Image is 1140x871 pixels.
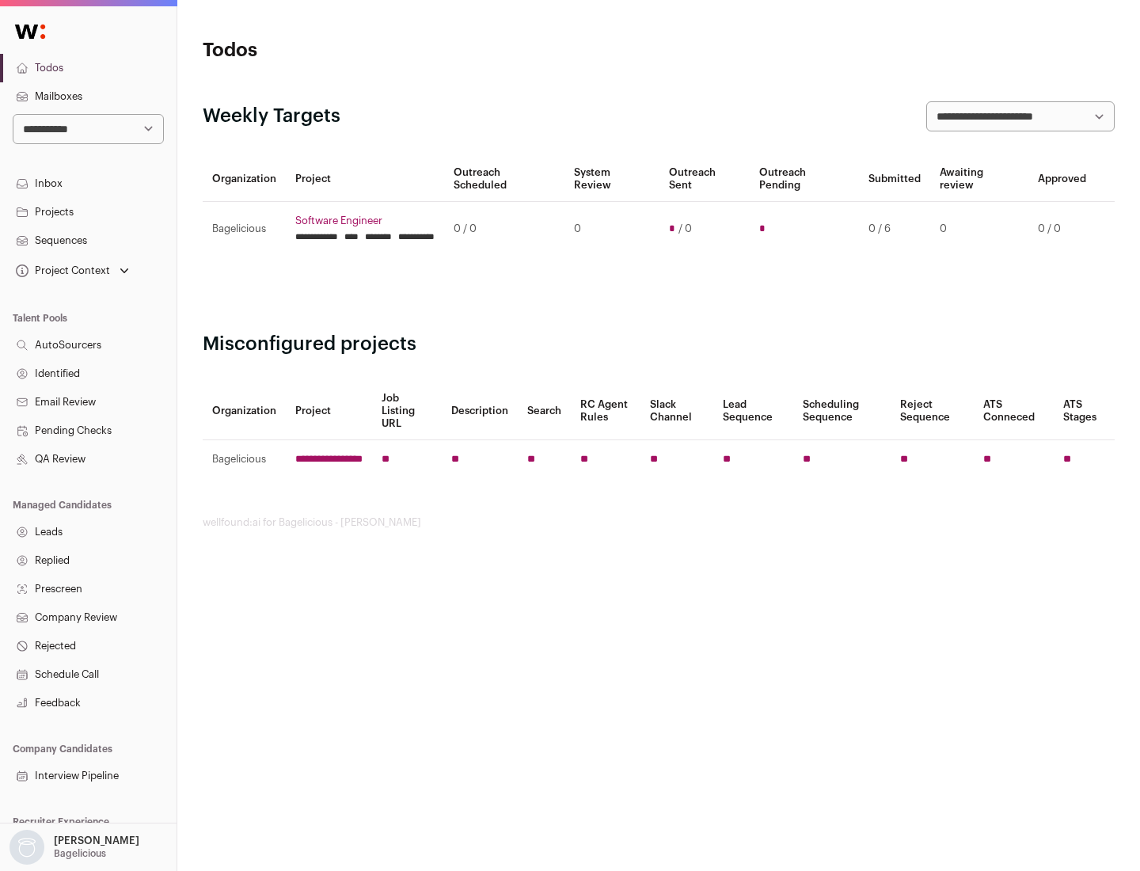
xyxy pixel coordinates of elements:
[930,202,1028,257] td: 0
[518,382,571,440] th: Search
[203,382,286,440] th: Organization
[203,440,286,479] td: Bagelicious
[930,157,1028,202] th: Awaiting review
[564,157,659,202] th: System Review
[444,157,564,202] th: Outreach Scheduled
[564,202,659,257] td: 0
[203,104,340,129] h2: Weekly Targets
[9,830,44,865] img: nopic.png
[203,38,507,63] h1: Todos
[286,157,444,202] th: Project
[203,202,286,257] td: Bagelicious
[13,260,132,282] button: Open dropdown
[372,382,442,440] th: Job Listing URL
[13,264,110,277] div: Project Context
[442,382,518,440] th: Description
[54,835,139,847] p: [PERSON_NAME]
[859,202,930,257] td: 0 / 6
[750,157,858,202] th: Outreach Pending
[203,157,286,202] th: Organization
[203,332,1115,357] h2: Misconfigured projects
[54,847,106,860] p: Bagelicious
[1028,202,1096,257] td: 0 / 0
[659,157,750,202] th: Outreach Sent
[974,382,1053,440] th: ATS Conneced
[678,223,692,235] span: / 0
[203,516,1115,529] footer: wellfound:ai for Bagelicious - [PERSON_NAME]
[1028,157,1096,202] th: Approved
[6,16,54,48] img: Wellfound
[713,382,793,440] th: Lead Sequence
[286,382,372,440] th: Project
[1054,382,1115,440] th: ATS Stages
[793,382,891,440] th: Scheduling Sequence
[571,382,640,440] th: RC Agent Rules
[891,382,975,440] th: Reject Sequence
[6,830,142,865] button: Open dropdown
[295,215,435,227] a: Software Engineer
[444,202,564,257] td: 0 / 0
[859,157,930,202] th: Submitted
[640,382,713,440] th: Slack Channel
